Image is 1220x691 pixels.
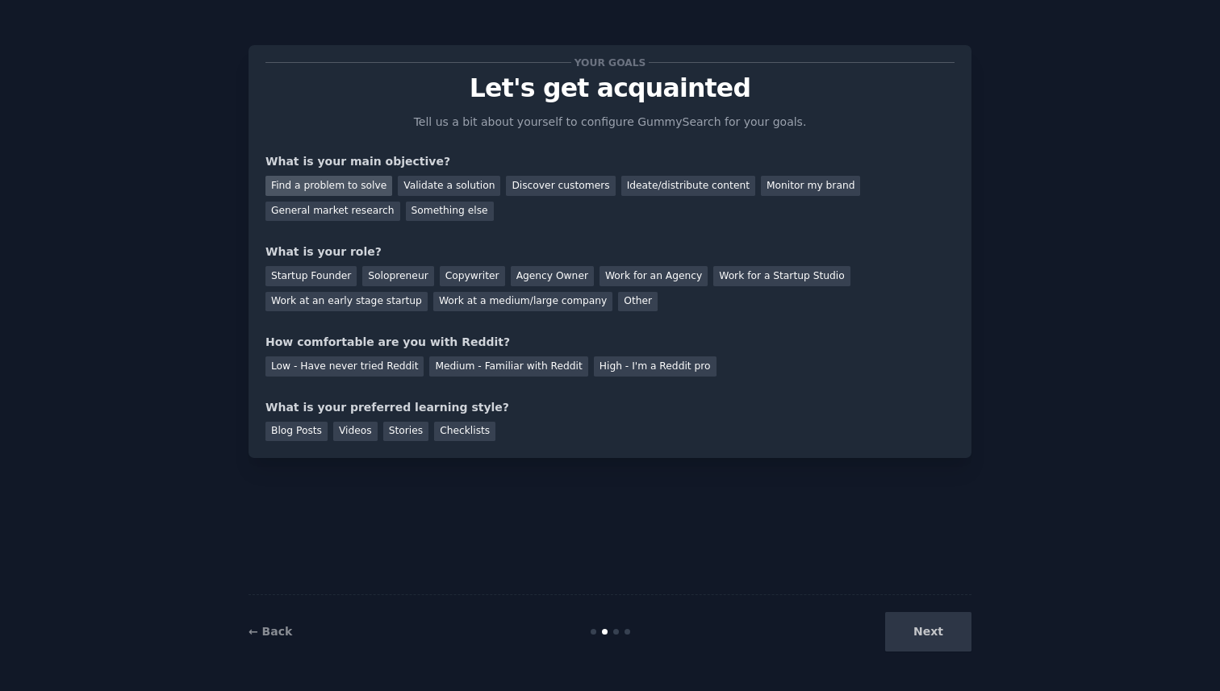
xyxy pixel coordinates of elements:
div: Work for an Agency [600,266,708,286]
div: Work at a medium/large company [433,292,612,312]
div: Copywriter [440,266,505,286]
div: Discover customers [506,176,615,196]
div: General market research [265,202,400,222]
div: Validate a solution [398,176,500,196]
div: What is your main objective? [265,153,955,170]
div: Agency Owner [511,266,594,286]
div: Stories [383,422,428,442]
div: Work for a Startup Studio [713,266,850,286]
div: Other [618,292,658,312]
div: How comfortable are you with Reddit? [265,334,955,351]
span: Your goals [571,54,649,71]
div: Videos [333,422,378,442]
div: High - I'm a Reddit pro [594,356,717,377]
div: Solopreneur [362,266,433,286]
div: What is your preferred learning style? [265,399,955,416]
div: Work at an early stage startup [265,292,428,312]
div: Monitor my brand [761,176,860,196]
div: Low - Have never tried Reddit [265,356,424,377]
div: Something else [406,202,494,222]
p: Let's get acquainted [265,74,955,102]
div: Blog Posts [265,422,328,442]
a: ← Back [249,625,292,638]
div: Startup Founder [265,266,357,286]
p: Tell us a bit about yourself to configure GummySearch for your goals. [407,114,813,131]
div: Ideate/distribute content [621,176,755,196]
div: Find a problem to solve [265,176,392,196]
div: Medium - Familiar with Reddit [429,356,587,377]
div: What is your role? [265,244,955,260]
div: Checklists [434,422,495,442]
